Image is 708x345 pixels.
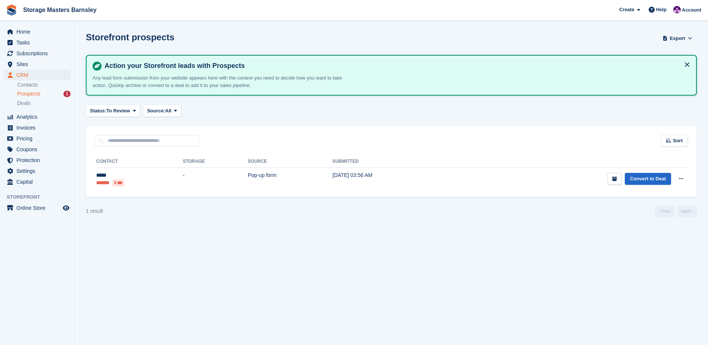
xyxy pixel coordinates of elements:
a: menu [4,166,71,176]
a: menu [4,155,71,165]
a: Deals [17,99,71,107]
p: Any lead form submission from your website appears here with the context you need to decide how y... [93,74,354,89]
a: menu [4,37,71,48]
span: Tasks [16,37,61,48]
a: menu [4,59,71,69]
span: To Review [106,107,130,115]
span: Export [670,35,685,42]
button: Export [661,32,694,44]
span: Status: [90,107,106,115]
a: menu [4,203,71,213]
span: Sites [16,59,61,69]
span: Pricing [16,133,61,144]
a: menu [4,112,71,122]
th: Contact [95,156,183,168]
img: stora-icon-8386f47178a22dfd0bd8f6a31ec36ba5ce8667c1dd55bd0f319d3a0aa187defe.svg [6,4,17,16]
a: Convert to Deal [625,173,671,185]
th: Submitted [333,156,450,168]
img: Louise Masters [673,6,681,13]
span: Storefront [7,193,74,201]
a: menu [4,70,71,80]
span: Home [16,27,61,37]
h4: Action your Storefront leads with Prospects [102,62,690,70]
th: Source [248,156,333,168]
a: Prospects 1 [17,90,71,98]
span: Online Store [16,203,61,213]
nav: Page [654,206,698,217]
span: Help [656,6,667,13]
th: Storage [183,156,248,168]
span: Prospects [17,90,40,97]
span: Protection [16,155,61,165]
span: Account [682,6,701,14]
a: menu [4,177,71,187]
a: menu [4,122,71,133]
span: All [165,107,172,115]
span: Deals [17,100,31,107]
button: Status: To Review [86,105,140,117]
h1: Storefront prospects [86,32,174,42]
span: Sort [673,137,683,144]
a: Next [677,206,697,217]
a: menu [4,144,71,155]
span: Capital [16,177,61,187]
span: Coupons [16,144,61,155]
span: Settings [16,166,61,176]
a: Storage Masters Barnsley [20,4,100,16]
button: Source: All [143,105,181,117]
span: Create [619,6,634,13]
a: menu [4,133,71,144]
div: 1 [63,91,71,97]
a: Previous [655,206,674,217]
a: Preview store [62,203,71,212]
span: Invoices [16,122,61,133]
td: [DATE] 03:56 AM [333,168,450,191]
span: CRM [16,70,61,80]
a: Contacts [17,81,71,88]
span: Analytics [16,112,61,122]
a: menu [4,27,71,37]
span: Subscriptions [16,48,61,59]
td: Pop-up form [248,168,333,191]
a: menu [4,48,71,59]
span: Source: [147,107,165,115]
div: 1 result [86,207,103,215]
td: - [183,168,248,191]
